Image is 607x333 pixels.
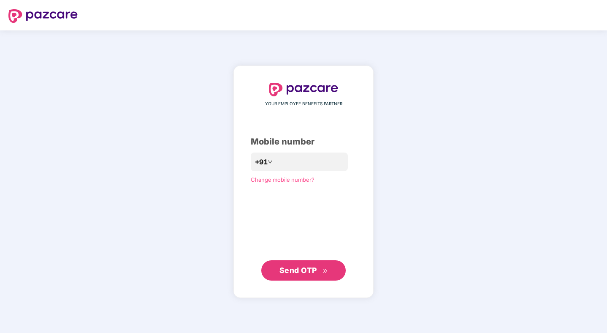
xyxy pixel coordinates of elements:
[269,83,338,96] img: logo
[251,135,356,148] div: Mobile number
[261,260,346,281] button: Send OTPdouble-right
[255,157,268,167] span: +91
[8,9,78,23] img: logo
[265,101,342,107] span: YOUR EMPLOYEE BENEFITS PARTNER
[268,159,273,164] span: down
[279,266,317,275] span: Send OTP
[251,176,314,183] a: Change mobile number?
[322,268,328,274] span: double-right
